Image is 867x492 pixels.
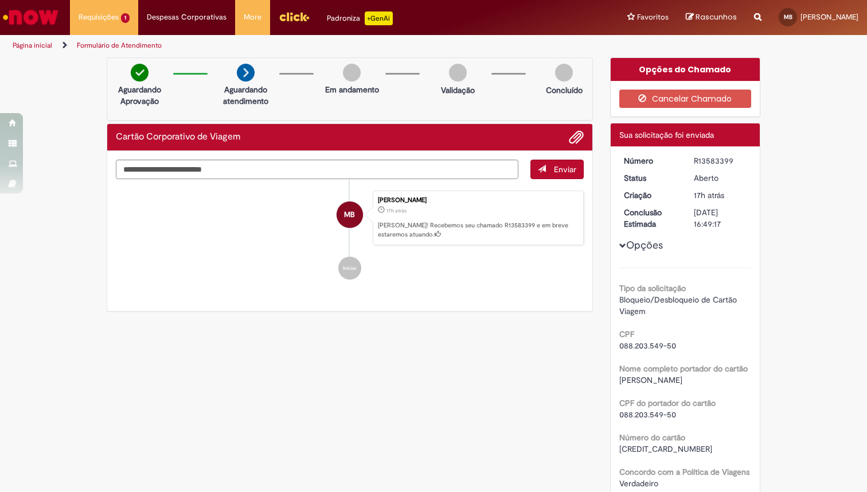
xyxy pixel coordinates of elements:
span: MB [784,13,792,21]
img: img-circle-grey.png [343,64,361,82]
span: Sua solicitação foi enviada [619,130,714,140]
p: +GenAi [365,11,393,25]
li: Marco Aurelio Beber [116,191,584,246]
span: 17h atrás [694,190,724,200]
button: Adicionar anexos [569,130,584,145]
div: 30/09/2025 17:49:12 [694,189,747,201]
b: Nome completo portador do cartão [619,363,748,374]
a: Rascunhos [686,12,737,23]
img: arrow-next.png [237,64,255,82]
dt: Criação [615,189,686,201]
button: Enviar [530,160,584,179]
b: Concordo com a Política de Viagens [619,467,749,477]
div: R13583399 [694,155,747,166]
div: Padroniza [327,11,393,25]
span: Despesas Corporativas [147,11,226,23]
span: Favoritos [637,11,669,23]
p: Validação [441,84,475,96]
div: [DATE] 16:49:17 [694,207,747,230]
ul: Trilhas de página [9,35,569,56]
div: Aberto [694,172,747,184]
a: Formulário de Atendimento [77,41,162,50]
b: Número do cartão [619,432,685,443]
b: CPF do portador do cartão [619,398,716,408]
textarea: Digite sua mensagem aqui... [116,160,518,179]
img: img-circle-grey.png [555,64,573,82]
span: [PERSON_NAME] [800,12,858,22]
span: Requisições [79,11,119,23]
span: More [244,11,261,23]
p: Concluído [546,84,583,96]
span: Bloqueio/Desbloqueio de Cartão Viagem [619,295,739,316]
span: Verdadeiro [619,478,658,489]
dt: Status [615,172,686,184]
p: Aguardando Aprovação [112,84,167,107]
span: MB [344,201,355,228]
span: 088.203.549-50 [619,340,676,351]
b: CPF [619,329,634,339]
img: click_logo_yellow_360x200.png [279,8,310,25]
ul: Histórico de tíquete [116,179,584,292]
b: Tipo da solicitação [619,283,686,293]
div: Marco Aurelio Beber [337,202,363,228]
p: [PERSON_NAME]! Recebemos seu chamado R13583399 e em breve estaremos atuando. [378,221,577,239]
span: 17h atrás [386,207,407,214]
div: Opções do Chamado [611,58,760,81]
a: Página inicial [13,41,52,50]
span: 1 [121,13,130,23]
img: img-circle-grey.png [449,64,467,82]
dt: Conclusão Estimada [615,207,686,230]
p: Aguardando atendimento [218,84,274,107]
time: 30/09/2025 17:49:12 [386,207,407,214]
h2: Cartão Corporativo de Viagem Histórico de tíquete [116,132,240,142]
button: Cancelar Chamado [619,90,752,108]
span: [PERSON_NAME] [619,375,682,385]
dt: Número [615,155,686,166]
span: 088.203.549-50 [619,409,676,420]
p: Em andamento [325,84,379,95]
img: check-circle-green.png [131,64,149,82]
span: Rascunhos [696,11,737,22]
img: ServiceNow [1,6,60,29]
div: [PERSON_NAME] [378,197,577,204]
span: [CREDIT_CARD_NUMBER] [619,444,712,454]
span: Enviar [554,164,576,175]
